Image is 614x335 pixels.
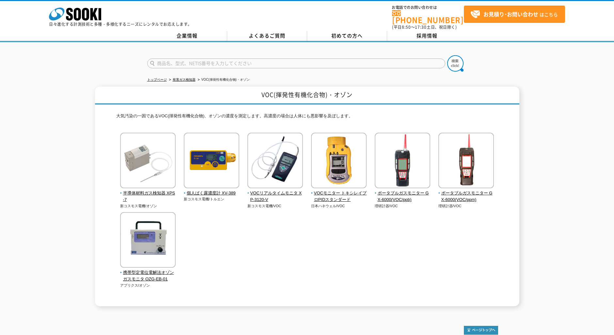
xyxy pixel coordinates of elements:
[120,269,176,283] span: 携帯型定電位電解法オゾンガスモニタ OZG-EB-01
[184,184,240,197] a: 個人ばく露濃度計 XV-389
[464,6,565,23] a: お見積り･お問い合わせはこちら
[120,190,176,204] span: 半導体材料ガス検知器 XPS-7
[120,263,176,283] a: 携帯型定電位電解法オゾンガスモニタ OZG-EB-01
[184,133,239,190] img: 個人ばく露濃度計 XV-389
[387,31,467,41] a: 採用情報
[247,203,303,209] p: 新コスモス電機/VOC
[438,133,494,190] img: ポータブルガスモニター GX-6000(VOC/ppm)
[438,190,494,204] span: ポータブルガスモニター GX-6000(VOC/ppm)
[438,203,494,209] p: 理研計器/VOC
[311,184,367,203] a: VOCモニター トキシレイプロPIDスタンダード
[247,133,303,190] img: VOCリアルタイムモニタ XP-3120-V
[197,76,250,83] li: VOC(揮発性有機化合物)・オゾン
[447,55,464,72] img: btn_search.png
[311,203,367,209] p: 日本ハネウェル/VOC
[147,78,167,81] a: トップページ
[375,133,430,190] img: ポータブルガスモニター GX-6000(VOC/ppb)
[375,203,431,209] p: 理研計器/VOC
[184,190,240,197] span: 個人ばく露濃度計 XV-389
[464,326,498,335] img: トップページへ
[402,24,411,30] span: 8:50
[483,10,538,18] strong: お見積り･お問い合わせ
[392,6,464,9] span: お電話でのお問い合わせは
[95,87,519,105] h1: VOC(揮発性有機化合物)・オゾン
[147,59,445,68] input: 商品名、型式、NETIS番号を入力してください
[392,10,464,24] a: [PHONE_NUMBER]
[307,31,387,41] a: 初めての方へ
[120,212,176,269] img: 携帯型定電位電解法オゾンガスモニタ OZG-EB-01
[247,190,303,204] span: VOCリアルタイムモニタ XP-3120-V
[415,24,427,30] span: 17:30
[227,31,307,41] a: よくあるご質問
[147,31,227,41] a: 企業情報
[311,190,367,204] span: VOCモニター トキシレイプロPIDスタンダード
[331,32,363,39] span: 初めての方へ
[311,133,367,190] img: VOCモニター トキシレイプロPIDスタンダード
[375,184,431,203] a: ポータブルガスモニター GX-6000(VOC/ppb)
[470,9,558,19] span: はこちら
[392,24,457,30] span: (平日 ～ 土日、祝日除く)
[247,184,303,203] a: VOCリアルタイムモニタ XP-3120-V
[173,78,196,81] a: 有害ガス検知器
[120,203,176,209] p: 新コスモス電機/オゾン
[120,133,176,190] img: 半導体材料ガス検知器 XPS-7
[375,190,431,204] span: ポータブルガスモニター GX-6000(VOC/ppb)
[184,196,240,202] p: 新コスモス電機/トルエン
[438,184,494,203] a: ポータブルガスモニター GX-6000(VOC/ppm)
[116,113,498,123] p: 大気汚染の一因であるVOC(揮発性有機化合物)、オゾンの濃度を測定します。高濃度の場合は人体にも悪影響を及ぼします。
[120,283,176,288] p: アプリクス/オゾン
[120,184,176,203] a: 半導体材料ガス検知器 XPS-7
[49,22,192,26] p: 日々進化する計測技術と多種・多様化するニーズにレンタルでお応えします。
